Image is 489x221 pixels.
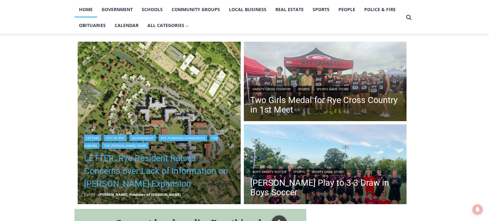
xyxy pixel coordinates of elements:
[159,135,207,141] a: Rye Planning Commission
[296,86,312,92] a: Sports
[250,85,400,92] div: | |
[167,63,295,78] span: Intern @ [DOMAIN_NAME]
[129,135,156,141] a: Government
[250,86,293,92] a: Varsity Cross Country
[244,124,407,206] a: Read More Rye, Harrison Play to 3-3 Draw in Boys Soccer
[84,135,101,141] a: Letters
[309,169,346,175] a: Sports Game Story
[161,0,301,62] div: "At the 10am stand-up meeting, each intern gets a chance to take [PERSON_NAME] and the other inte...
[66,40,94,76] div: "...watching a master [PERSON_NAME] chef prepare an omakase meal is fascinating dinner theater an...
[102,142,149,149] a: The [PERSON_NAME] Home
[244,42,407,123] img: (PHOTO: The Rye Varsity Cross Country team after their first meet on Saturday, September 6, 2025....
[84,152,234,190] a: LETTER: Rye Resident Raises Concerns over Lack of Information on [PERSON_NAME] Expansion
[153,62,308,79] a: Intern @ [DOMAIN_NAME]
[2,66,62,90] span: Open Tues. - Sun. [PHONE_NUMBER]
[84,134,234,149] div: | | | | |
[78,42,241,204] img: (PHOTO: Illustrative plan of The Osborn's proposed site plan from the July 10, 2025 planning comm...
[84,192,95,197] time: [DATE]
[250,178,400,197] a: [PERSON_NAME] Play to 3-3 Draw in Boys Soccer
[334,2,360,17] a: People
[74,17,110,33] a: Obituaries
[308,2,334,17] a: Sports
[250,169,288,175] a: Boys Varsity Soccer
[271,2,308,17] a: Real Estate
[0,64,64,79] a: Open Tues. - Sun. [PHONE_NUMBER]
[137,2,167,17] a: Schools
[244,42,407,123] a: Read More Two Girls Medal for Rye Cross Country in 1st Meet
[104,135,127,141] a: City of Rye
[224,2,271,17] a: Local Business
[314,86,351,92] a: Sports Game Story
[97,192,99,197] span: –
[78,42,241,204] a: Read More LETTER: Rye Resident Raises Concerns over Lack of Information on Osborn Expansion
[110,17,143,33] a: Calendar
[360,2,400,17] a: Police & Fire
[167,2,224,17] a: Community Groups
[250,167,400,175] div: | |
[74,2,403,34] nav: Primary Navigation
[99,192,181,197] a: [PERSON_NAME], Publisher of [DOMAIN_NAME]
[403,12,415,23] button: View Search Form
[291,169,307,175] a: Sports
[74,2,97,17] a: Home
[97,2,137,17] a: Government
[244,124,407,206] img: (PHOTO: The 2025 Rye Boys Varsity Soccer team. Contributed.)
[143,17,193,33] button: Child menu of All Categories
[250,95,400,114] a: Two Girls Medal for Rye Cross Country in 1st Meet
